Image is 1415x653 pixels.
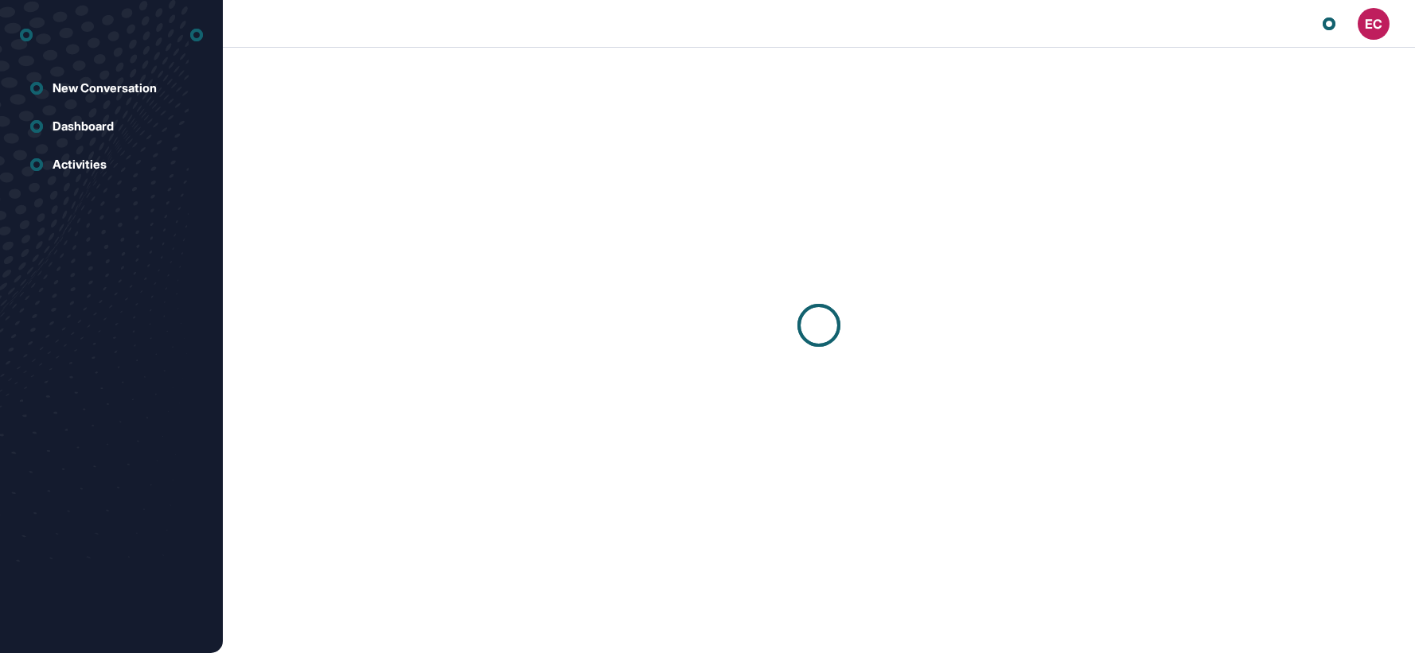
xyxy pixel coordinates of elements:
div: New Conversation [53,81,157,95]
a: Activities [20,149,203,181]
div: Dashboard [53,119,114,134]
button: EC [1358,8,1390,40]
a: New Conversation [20,72,203,104]
div: Activities [53,157,107,172]
a: Dashboard [20,111,203,142]
div: entrapeer-logo [20,22,33,48]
